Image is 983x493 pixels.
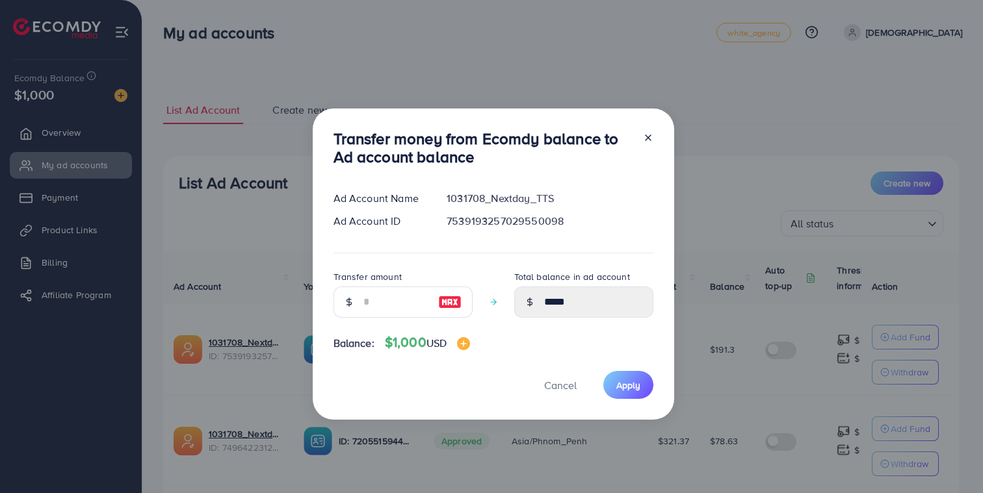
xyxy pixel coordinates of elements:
button: Apply [603,371,653,399]
div: 7539193257029550098 [436,214,663,229]
span: Cancel [544,378,577,392]
span: Apply [616,379,640,392]
h4: $1,000 [385,335,470,351]
img: image [438,294,462,310]
label: Transfer amount [334,270,402,283]
div: Ad Account Name [323,191,437,206]
span: Balance: [334,336,374,351]
img: image [457,337,470,350]
div: Ad Account ID [323,214,437,229]
h3: Transfer money from Ecomdy balance to Ad account balance [334,129,633,167]
span: USD [426,336,447,350]
iframe: Chat [928,435,973,483]
button: Cancel [528,371,593,399]
label: Total balance in ad account [514,270,630,283]
div: 1031708_Nextday_TTS [436,191,663,206]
